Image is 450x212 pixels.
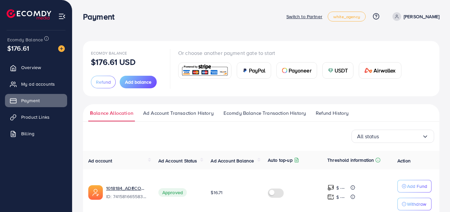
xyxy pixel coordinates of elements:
[286,13,322,21] p: Switch to Partner
[328,68,333,73] img: card
[83,12,120,21] h3: Payment
[7,43,29,53] span: $176.61
[242,68,248,73] img: card
[397,180,431,192] button: Add Fund
[357,131,379,142] span: All status
[327,193,334,200] img: top-up amount
[88,157,112,164] span: Ad account
[390,12,439,21] a: [PERSON_NAME]
[224,109,306,117] span: Ecomdy Balance Transaction History
[5,77,67,91] a: My ad accounts
[5,94,67,107] a: Payment
[143,109,214,117] span: Ad Account Transaction History
[7,36,43,43] span: Ecomdy Balance
[327,184,334,191] img: top-up amount
[90,109,133,117] span: Balance Allocation
[7,9,51,20] img: logo
[91,58,136,66] p: $176.61 USD
[316,109,348,117] span: Refund History
[407,182,427,190] p: Add Fund
[5,110,67,124] a: Product Links
[327,156,374,164] p: Threshold information
[91,76,116,88] button: Refund
[21,97,40,104] span: Payment
[58,13,66,20] img: menu
[125,79,151,85] span: Add balance
[96,79,111,85] span: Refund
[407,200,426,208] p: Withdraw
[351,130,434,143] div: Search for option
[359,62,401,79] a: cardAirwallex
[422,182,445,207] iframe: Chat
[158,157,197,164] span: Ad Account Status
[21,114,50,120] span: Product Links
[178,49,407,57] p: Or choose another payment gate to start
[106,185,148,200] div: <span class='underline'>1018184_ADECOM_1726629369576</span></br>7415816655839723537
[106,193,148,200] span: ID: 7415816655839723537
[328,12,366,21] a: white_agency
[364,68,372,73] img: card
[289,66,311,74] span: Payoneer
[336,184,345,192] p: $ ---
[181,64,229,78] img: card
[282,68,287,73] img: card
[158,188,187,197] span: Approved
[211,157,254,164] span: Ad Account Balance
[120,76,157,88] button: Add balance
[268,156,293,164] p: Auto top-up
[178,63,231,79] a: card
[276,62,317,79] a: cardPayoneer
[5,127,67,140] a: Billing
[397,198,431,210] button: Withdraw
[335,66,348,74] span: USDT
[91,50,127,56] span: Ecomdy Balance
[397,157,411,164] span: Action
[106,185,148,191] a: 1018184_ADECOM_1726629369576
[5,61,67,74] a: Overview
[374,66,395,74] span: Airwallex
[21,64,41,71] span: Overview
[58,45,65,52] img: image
[211,189,223,196] span: $16.71
[333,15,360,19] span: white_agency
[21,81,55,87] span: My ad accounts
[379,131,422,142] input: Search for option
[404,13,439,21] p: [PERSON_NAME]
[237,62,271,79] a: cardPayPal
[336,193,345,201] p: $ ---
[21,130,34,137] span: Billing
[322,62,354,79] a: cardUSDT
[88,185,103,200] img: ic-ads-acc.e4c84228.svg
[249,66,266,74] span: PayPal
